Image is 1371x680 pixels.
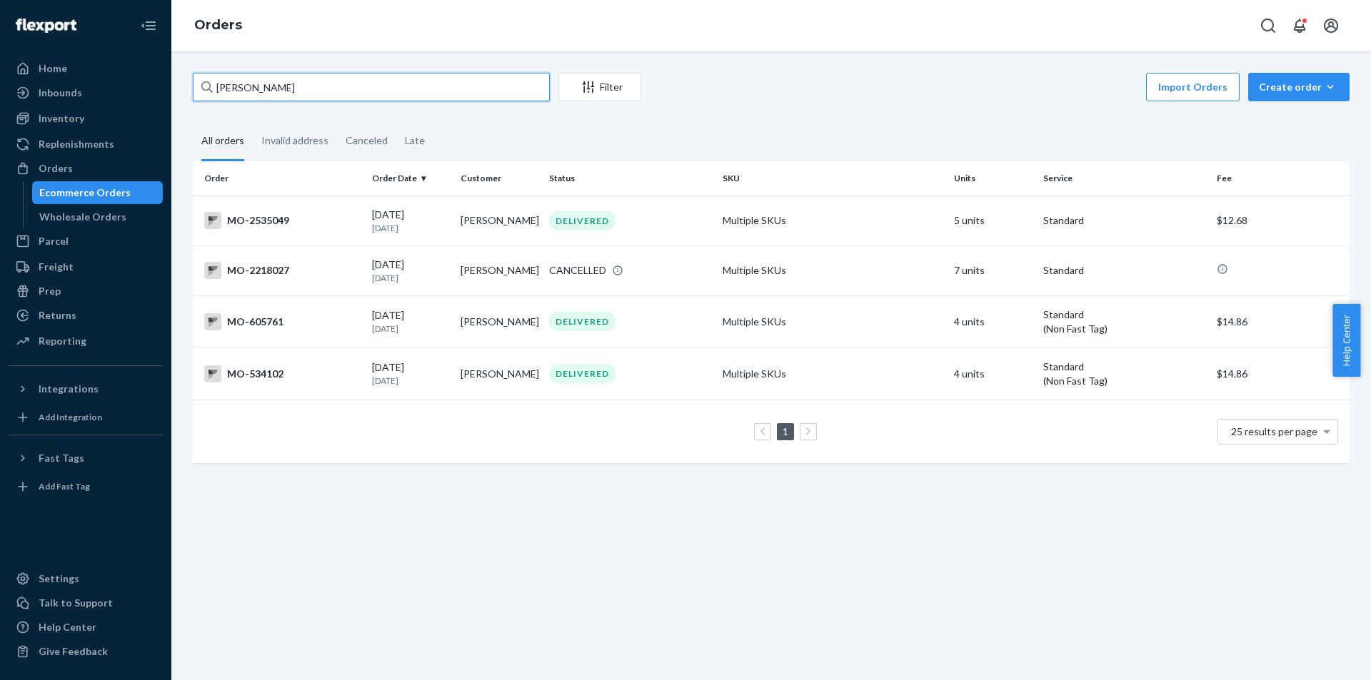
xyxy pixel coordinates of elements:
[1043,263,1205,278] p: Standard
[134,11,163,40] button: Close Navigation
[1043,213,1205,228] p: Standard
[39,382,99,396] div: Integrations
[9,616,163,639] a: Help Center
[1038,161,1211,196] th: Service
[201,122,244,161] div: All orders
[39,596,113,610] div: Talk to Support
[559,80,641,94] div: Filter
[204,262,361,279] div: MO-2218027
[204,212,361,229] div: MO-2535049
[455,196,543,245] td: [PERSON_NAME]
[9,592,163,614] a: Talk to Support
[372,308,449,335] div: [DATE]
[9,255,163,278] a: Freight
[372,375,449,387] p: [DATE]
[1332,304,1360,377] button: Help Center
[405,122,425,159] div: Late
[1231,425,1317,437] span: 25 results per page
[1146,73,1240,101] button: Import Orders
[193,73,550,101] input: Search orders
[1211,196,1350,245] td: $12.68
[39,572,79,586] div: Settings
[39,260,74,274] div: Freight
[948,245,1037,295] td: 7 units
[9,304,163,327] a: Returns
[39,284,61,298] div: Prep
[261,122,328,159] div: Invalid address
[9,280,163,303] a: Prep
[32,181,164,204] a: Ecommerce Orders
[549,364,616,383] div: DELIVERED
[549,211,616,230] div: DELIVERED
[194,17,242,33] a: Orders
[455,295,543,347] td: [PERSON_NAME]
[372,360,449,387] div: [DATE]
[9,107,163,130] a: Inventory
[1043,374,1205,388] div: (Non Fast Tag)
[9,406,163,429] a: Add Integration
[948,196,1037,245] td: 5 units
[39,644,108,659] div: Give Feedback
[366,161,455,196] th: Order Date
[204,365,361,382] div: MO-534102
[39,308,76,323] div: Returns
[9,640,163,663] button: Give Feedback
[543,161,717,196] th: Status
[1211,347,1350,400] td: $14.86
[39,111,84,126] div: Inventory
[39,61,67,76] div: Home
[39,186,131,200] div: Ecommerce Orders
[455,347,543,400] td: [PERSON_NAME]
[1043,308,1205,322] p: Standard
[9,157,163,180] a: Orders
[183,5,253,46] ol: breadcrumbs
[193,161,366,196] th: Order
[1211,295,1350,347] td: $14.86
[948,161,1037,196] th: Units
[372,323,449,335] p: [DATE]
[39,334,86,348] div: Reporting
[9,330,163,352] a: Reporting
[372,208,449,234] div: [DATE]
[780,425,791,437] a: Page 1 is your current page
[717,245,948,295] td: Multiple SKUs
[1043,322,1205,336] div: (Non Fast Tag)
[1211,161,1350,196] th: Fee
[9,133,163,156] a: Replenishments
[549,312,616,331] div: DELIVERED
[32,205,164,228] a: Wholesale Orders
[9,377,163,400] button: Integrations
[39,210,126,224] div: Wholesale Orders
[948,347,1037,400] td: 4 units
[1248,73,1350,101] button: Create order
[1043,360,1205,374] p: Standard
[461,172,538,184] div: Customer
[39,411,102,423] div: Add Integration
[372,258,449,284] div: [DATE]
[1317,11,1345,40] button: Open account menu
[39,480,90,492] div: Add Fast Tag
[948,295,1037,347] td: 4 units
[39,137,114,151] div: Replenishments
[717,196,948,245] td: Multiple SKUs
[1285,11,1314,40] button: Open notifications
[549,263,606,278] div: CANCELLED
[455,245,543,295] td: [PERSON_NAME]
[39,234,69,248] div: Parcel
[558,73,641,101] button: Filter
[717,347,948,400] td: Multiple SKUs
[9,447,163,470] button: Fast Tags
[372,272,449,284] p: [DATE]
[39,620,96,634] div: Help Center
[717,161,948,196] th: SKU
[39,451,84,465] div: Fast Tags
[204,313,361,330] div: MO-605761
[9,230,163,253] a: Parcel
[1259,80,1339,94] div: Create order
[39,161,73,176] div: Orders
[16,19,76,33] img: Flexport logo
[9,475,163,498] a: Add Fast Tag
[346,122,388,159] div: Canceled
[717,295,948,347] td: Multiple SKUs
